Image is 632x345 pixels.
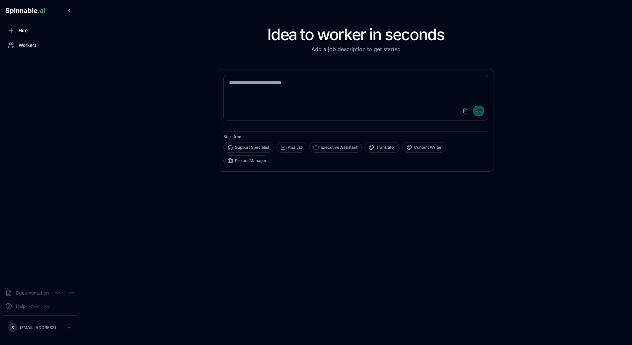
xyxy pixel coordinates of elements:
[276,142,306,153] button: Analyst
[218,45,494,53] p: Add a job description to get started
[16,303,26,309] span: Help
[5,7,45,15] span: Spinnable
[51,290,76,296] span: Coming Soon
[11,325,14,330] span: S
[38,7,45,15] span: .ai
[402,142,446,153] button: Content Writer
[223,155,271,166] button: Project Manager
[223,142,274,153] button: Support Specialist
[19,42,37,48] span: Workers
[223,134,488,139] p: Start from:
[364,142,400,153] button: Translator
[218,27,494,43] h1: Idea to worker in seconds
[309,142,362,153] button: Executive Assistant
[20,325,56,330] p: [EMAIL_ADDRESS]
[5,321,74,334] button: S[EMAIL_ADDRESS]
[16,290,49,296] span: Documentation
[29,303,53,309] span: Coming Soon
[19,27,28,34] span: Hire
